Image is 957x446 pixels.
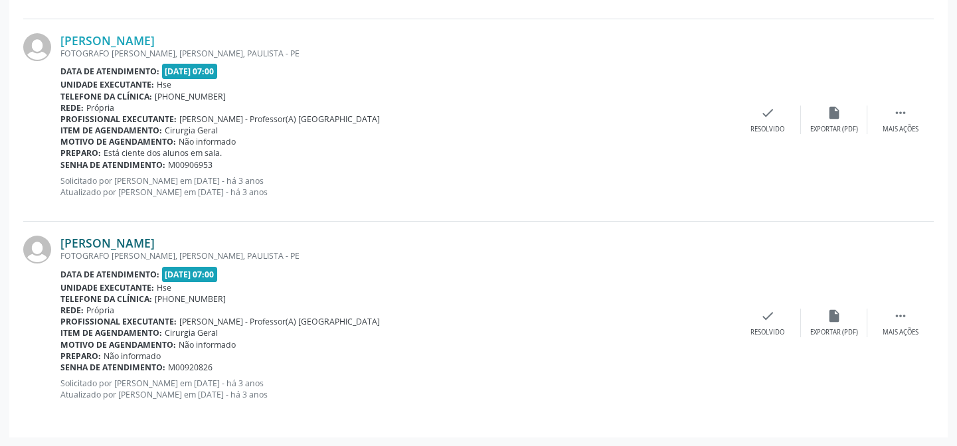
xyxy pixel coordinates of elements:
[883,125,918,134] div: Mais ações
[60,175,735,198] p: Solicitado por [PERSON_NAME] em [DATE] - há 3 anos Atualizado por [PERSON_NAME] em [DATE] - há 3 ...
[104,147,222,159] span: Está ciente dos alunos em sala.
[157,79,171,90] span: Hse
[760,106,775,120] i: check
[60,136,176,147] b: Motivo de agendamento:
[162,267,218,282] span: [DATE] 07:00
[168,362,213,373] span: M00920826
[760,309,775,323] i: check
[60,350,101,362] b: Preparo:
[23,236,51,263] img: img
[60,327,162,338] b: Item de agendamento:
[179,339,236,350] span: Não informado
[179,316,380,327] span: [PERSON_NAME] - Professor(A) [GEOGRAPHIC_DATA]
[165,327,218,338] span: Cirurgia Geral
[60,91,152,102] b: Telefone da clínica:
[810,125,858,134] div: Exportar (PDF)
[60,125,162,136] b: Item de agendamento:
[827,309,841,323] i: insert_drive_file
[827,106,841,120] i: insert_drive_file
[893,106,908,120] i: 
[60,316,177,327] b: Profissional executante:
[162,64,218,79] span: [DATE] 07:00
[23,33,51,61] img: img
[179,136,236,147] span: Não informado
[60,48,735,59] div: FOTOGRAFO [PERSON_NAME], [PERSON_NAME], PAULISTA - PE
[60,250,735,261] div: FOTOGRAFO [PERSON_NAME], [PERSON_NAME], PAULISTA - PE
[60,282,154,293] b: Unidade executante:
[60,236,155,250] a: [PERSON_NAME]
[155,91,226,102] span: [PHONE_NUMBER]
[60,269,159,280] b: Data de atendimento:
[60,293,152,305] b: Telefone da clínica:
[810,328,858,337] div: Exportar (PDF)
[60,305,84,316] b: Rede:
[60,147,101,159] b: Preparo:
[60,339,176,350] b: Motivo de agendamento:
[168,159,213,171] span: M00906953
[60,113,177,125] b: Profissional executante:
[155,293,226,305] span: [PHONE_NUMBER]
[60,378,735,400] p: Solicitado por [PERSON_NAME] em [DATE] - há 3 anos Atualizado por [PERSON_NAME] em [DATE] - há 3 ...
[157,282,171,293] span: Hse
[60,362,165,373] b: Senha de atendimento:
[179,113,380,125] span: [PERSON_NAME] - Professor(A) [GEOGRAPHIC_DATA]
[60,159,165,171] b: Senha de atendimento:
[750,125,784,134] div: Resolvido
[104,350,161,362] span: Não informado
[60,66,159,77] b: Data de atendimento:
[750,328,784,337] div: Resolvido
[165,125,218,136] span: Cirurgia Geral
[883,328,918,337] div: Mais ações
[893,309,908,323] i: 
[86,305,114,316] span: Própria
[60,102,84,113] b: Rede:
[60,79,154,90] b: Unidade executante:
[60,33,155,48] a: [PERSON_NAME]
[86,102,114,113] span: Própria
